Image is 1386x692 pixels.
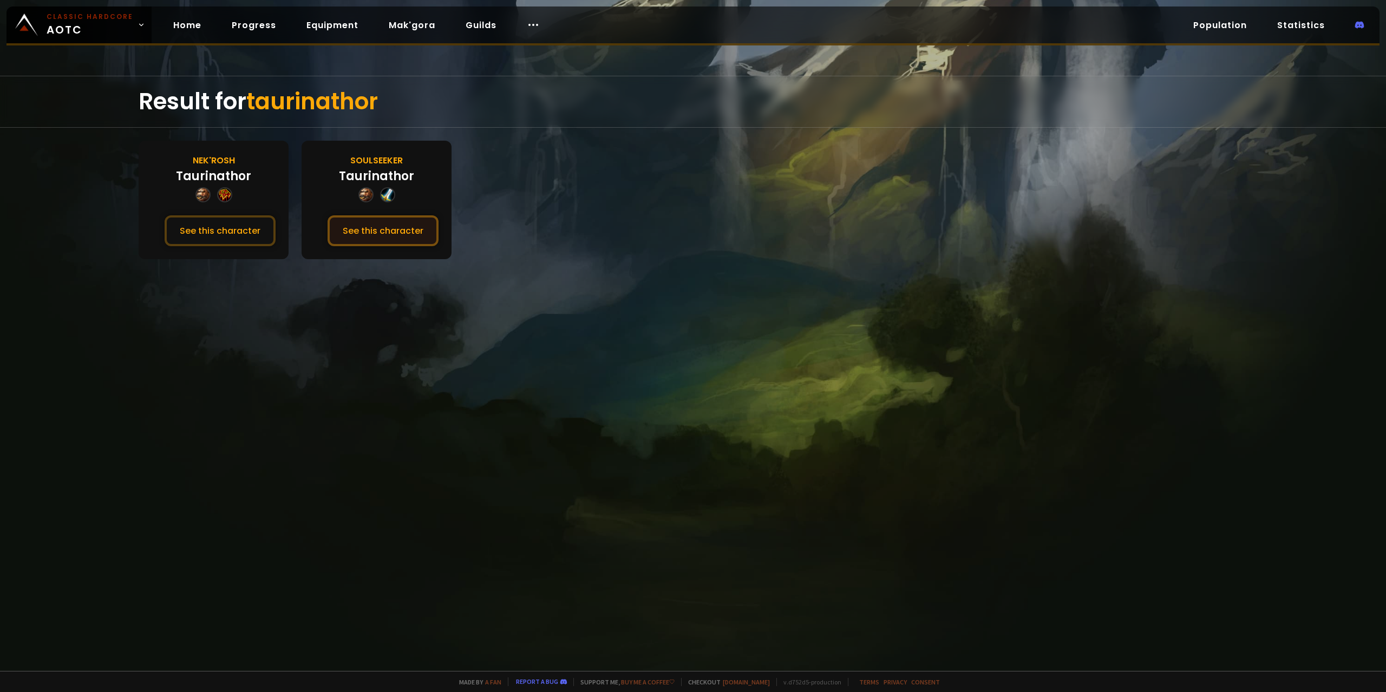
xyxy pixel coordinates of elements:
[859,678,879,686] a: Terms
[453,678,501,686] span: Made by
[339,167,414,185] div: Taurinathor
[457,14,505,36] a: Guilds
[1269,14,1333,36] a: Statistics
[1185,14,1256,36] a: Population
[328,215,439,246] button: See this character
[723,678,770,686] a: [DOMAIN_NAME]
[350,154,403,167] div: Soulseeker
[47,12,133,38] span: AOTC
[573,678,675,686] span: Support me,
[380,14,444,36] a: Mak'gora
[139,76,1247,127] div: Result for
[246,85,378,117] span: taurinathor
[911,678,940,686] a: Consent
[776,678,841,686] span: v. d752d5 - production
[47,12,133,22] small: Classic Hardcore
[223,14,285,36] a: Progress
[516,677,558,686] a: Report a bug
[193,154,235,167] div: Nek'Rosh
[176,167,251,185] div: Taurinathor
[485,678,501,686] a: a fan
[681,678,770,686] span: Checkout
[884,678,907,686] a: Privacy
[298,14,367,36] a: Equipment
[165,14,210,36] a: Home
[6,6,152,43] a: Classic HardcoreAOTC
[165,215,276,246] button: See this character
[621,678,675,686] a: Buy me a coffee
